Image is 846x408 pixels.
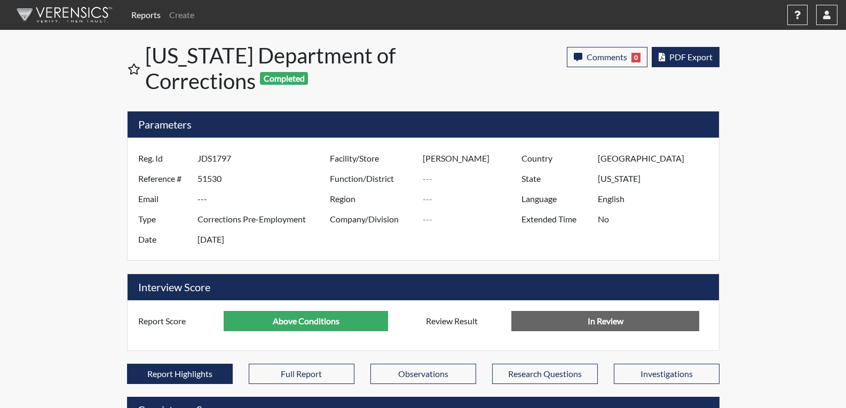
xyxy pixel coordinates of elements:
button: Comments0 [567,47,647,67]
input: --- [197,209,333,229]
label: Language [513,189,598,209]
input: --- [423,169,524,189]
input: --- [598,148,716,169]
input: --- [598,169,716,189]
input: --- [423,189,524,209]
input: No Decision [511,311,699,331]
label: Extended Time [513,209,598,229]
label: Function/District [322,169,423,189]
label: Report Score [130,311,224,331]
label: Date [130,229,197,250]
input: --- [197,189,333,209]
button: PDF Export [652,47,720,67]
label: Region [322,189,423,209]
label: Type [130,209,197,229]
a: Create [165,4,199,26]
label: Facility/Store [322,148,423,169]
input: --- [423,148,524,169]
input: --- [598,189,716,209]
span: Completed [260,72,308,85]
label: Email [130,189,197,209]
a: Reports [127,4,165,26]
label: Reg. Id [130,148,197,169]
button: Report Highlights [127,364,233,384]
button: Observations [370,364,476,384]
input: --- [224,311,388,331]
button: Research Questions [492,364,598,384]
input: --- [197,169,333,189]
span: PDF Export [669,52,713,62]
input: --- [197,229,333,250]
span: 0 [631,53,641,62]
input: --- [598,209,716,229]
button: Investigations [614,364,720,384]
button: Full Report [249,364,354,384]
label: Review Result [418,311,512,331]
input: --- [423,209,524,229]
h5: Interview Score [128,274,719,300]
label: Company/Division [322,209,423,229]
input: --- [197,148,333,169]
label: Reference # [130,169,197,189]
label: State [513,169,598,189]
label: Country [513,148,598,169]
h1: [US_STATE] Department of Corrections [145,43,424,94]
h5: Parameters [128,111,719,138]
span: Comments [587,52,627,62]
